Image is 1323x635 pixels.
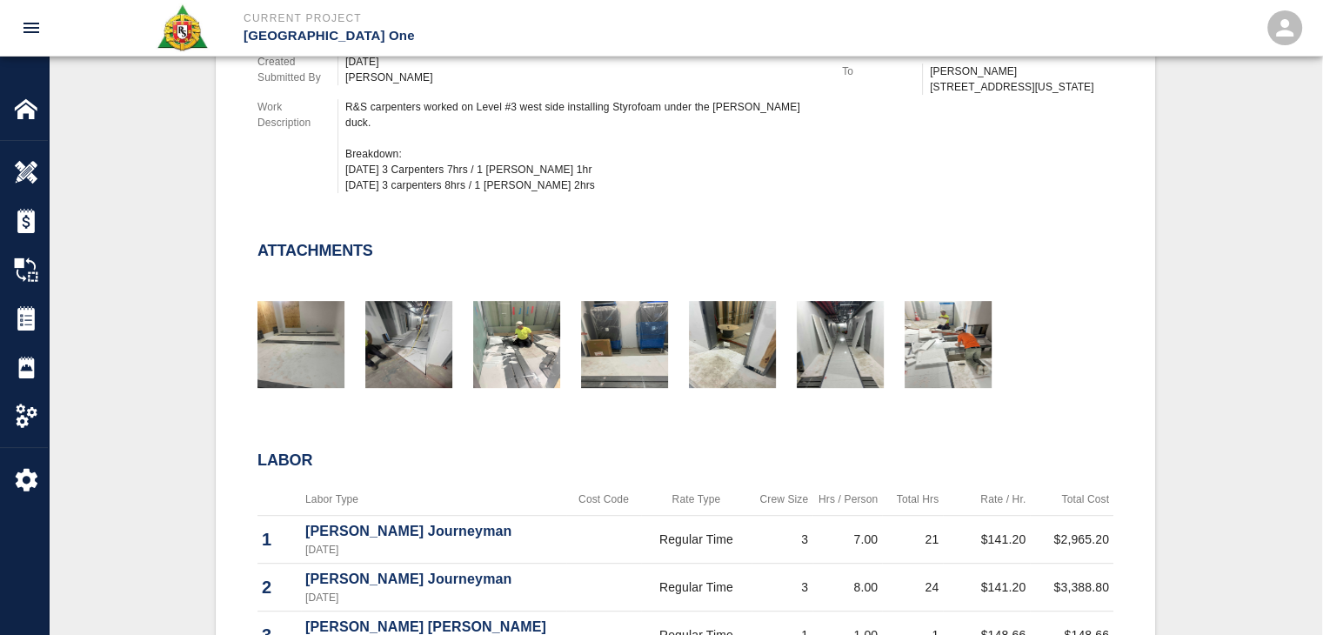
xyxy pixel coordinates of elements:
[301,484,566,516] th: Labor Type
[930,79,1113,95] p: [STREET_ADDRESS][US_STATE]
[257,301,344,388] img: thumbnail
[1030,484,1113,516] th: Total Cost
[812,484,882,516] th: Hrs / Person
[305,590,562,605] p: [DATE]
[262,526,297,552] p: 1
[345,99,821,193] div: R&S carpenters worked on Level #3 west side installing Styrofoam under the [PERSON_NAME] duck. Br...
[842,63,922,79] p: To
[752,484,812,516] th: Crew Size
[1236,551,1323,635] iframe: Chat Widget
[257,54,337,70] p: Created
[882,484,943,516] th: Total Hrs
[581,301,668,388] img: thumbnail
[257,242,373,261] h2: Attachments
[1030,516,1113,564] td: $2,965.20
[641,564,752,612] td: Regular Time
[262,574,297,600] p: 2
[797,301,884,388] img: thumbnail
[244,26,756,46] p: [GEOGRAPHIC_DATA] One
[905,301,992,388] img: thumbnail
[1030,564,1113,612] td: $3,388.80
[10,7,52,49] button: open drawer
[305,569,562,590] p: [PERSON_NAME] Journeyman
[365,301,452,388] img: thumbnail
[943,564,1030,612] td: $141.20
[641,484,752,516] th: Rate Type
[689,301,776,388] img: thumbnail
[345,54,821,70] div: [DATE]
[566,484,640,516] th: Cost Code
[473,301,560,388] img: thumbnail
[641,516,752,564] td: Regular Time
[752,516,812,564] td: 3
[305,542,562,558] p: [DATE]
[257,99,337,130] p: Work Description
[812,564,882,612] td: 8.00
[244,10,756,26] p: Current Project
[345,70,821,85] div: [PERSON_NAME]
[882,564,943,612] td: 24
[752,564,812,612] td: 3
[812,516,882,564] td: 7.00
[257,70,337,85] p: Submitted By
[943,516,1030,564] td: $141.20
[305,521,562,542] p: [PERSON_NAME] Journeyman
[257,451,1113,471] h2: Labor
[930,63,1113,79] p: [PERSON_NAME]
[943,484,1030,516] th: Rate / Hr.
[156,3,209,52] img: Roger & Sons Concrete
[882,516,943,564] td: 21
